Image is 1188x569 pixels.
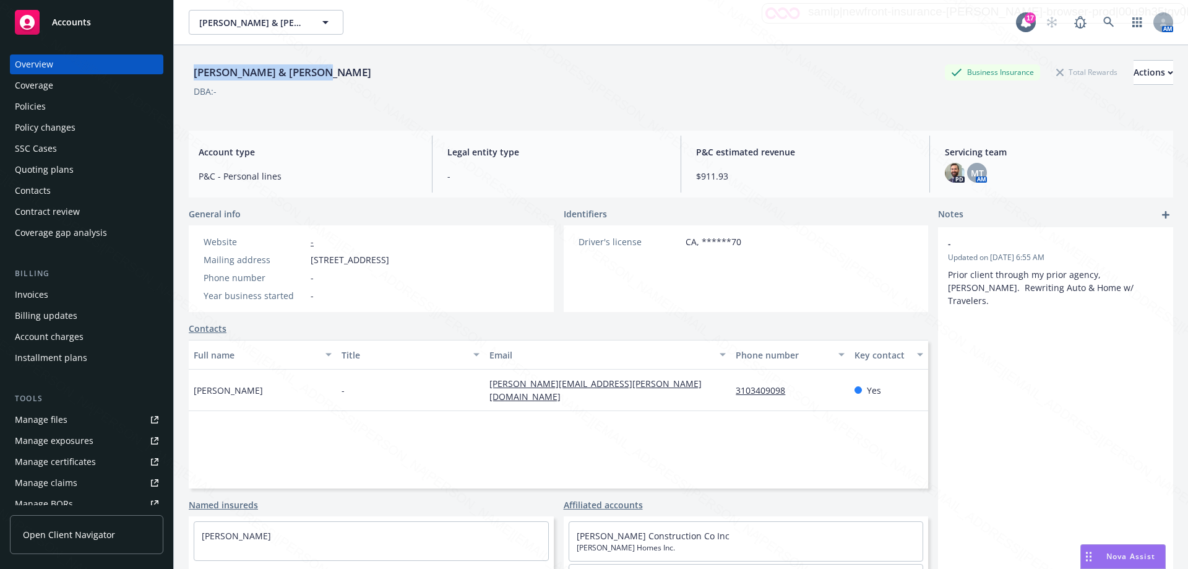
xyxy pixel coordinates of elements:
div: Full name [194,349,318,362]
div: Tools [10,393,163,405]
a: - [311,236,314,248]
button: Full name [189,340,337,370]
button: [PERSON_NAME] & [PERSON_NAME] [189,10,343,35]
button: Nova Assist [1080,544,1166,569]
a: Named insureds [189,498,258,511]
span: P&C - Personal lines [199,170,417,183]
a: Affiliated accounts [564,498,643,511]
a: Quoting plans [10,160,163,180]
a: Report a Bug [1068,10,1093,35]
div: Year business started [204,289,306,302]
div: Contract review [15,202,80,222]
div: Manage BORs [15,494,73,514]
span: Account type [199,146,417,159]
div: Quoting plans [15,160,74,180]
div: Key contact [854,349,910,362]
span: - [311,289,314,302]
div: Billing [10,267,163,280]
span: [STREET_ADDRESS] [311,253,389,266]
span: Open Client Navigator [23,528,115,541]
div: DBA: - [194,85,217,98]
div: Phone number [204,271,306,284]
span: - [948,237,1131,250]
a: Coverage gap analysis [10,223,163,243]
a: add [1158,207,1173,222]
div: Account charges [15,327,84,347]
div: Installment plans [15,348,87,368]
div: Actions [1134,61,1173,84]
a: Start snowing [1039,10,1064,35]
a: Accounts [10,5,163,40]
a: [PERSON_NAME] [202,530,271,542]
a: Manage exposures [10,431,163,451]
span: Notes [938,207,963,222]
span: - [311,271,314,284]
button: Actions [1134,60,1173,85]
div: Invoices [15,285,48,305]
span: [PERSON_NAME] [194,384,263,397]
button: Email [484,340,731,370]
span: Prior client through my prior agency, [PERSON_NAME]. Rewriting Auto & Home w/ Travelers. [948,269,1136,306]
a: [PERSON_NAME] Construction Co Inc [577,530,730,542]
div: Manage certificates [15,452,96,472]
a: 3103409098 [736,384,795,396]
a: Search [1096,10,1121,35]
span: Updated on [DATE] 6:55 AM [948,252,1163,263]
a: Installment plans [10,348,163,368]
div: Manage exposures [15,431,93,451]
div: Title [342,349,466,362]
span: - [342,384,345,397]
div: -Updated on [DATE] 6:55 AMPrior client through my prior agency, [PERSON_NAME]. Rewriting Auto & H... [938,227,1173,317]
span: P&C estimated revenue [696,146,915,159]
a: Manage files [10,410,163,430]
div: Coverage gap analysis [15,223,107,243]
img: photo [945,163,965,183]
div: 17 [1025,11,1036,22]
div: Email [489,349,712,362]
a: SSC Cases [10,139,163,159]
div: Billing updates [15,306,77,326]
button: Title [337,340,484,370]
a: Account charges [10,327,163,347]
a: Invoices [10,285,163,305]
div: Manage files [15,410,67,430]
div: Policies [15,97,46,116]
span: Yes [867,384,881,397]
span: Accounts [52,17,91,27]
div: Website [204,235,306,248]
span: [PERSON_NAME] Homes Inc. [577,542,916,554]
div: Driver's license [579,235,681,248]
a: [PERSON_NAME][EMAIL_ADDRESS][PERSON_NAME][DOMAIN_NAME] [489,378,702,402]
a: Manage claims [10,473,163,493]
a: Overview [10,54,163,74]
a: Contacts [10,181,163,201]
div: Overview [15,54,53,74]
span: [PERSON_NAME] & [PERSON_NAME] [199,16,306,29]
button: Phone number [731,340,849,370]
span: Nova Assist [1106,551,1155,562]
span: Servicing team [945,146,1163,159]
button: Key contact [850,340,928,370]
span: Legal entity type [447,146,666,159]
span: - [447,170,666,183]
a: Contacts [189,322,226,335]
div: [PERSON_NAME] & [PERSON_NAME] [189,64,376,80]
a: Contract review [10,202,163,222]
span: Identifiers [564,207,607,220]
a: Policies [10,97,163,116]
div: Coverage [15,76,53,95]
div: Phone number [736,349,830,362]
a: Manage certificates [10,452,163,472]
a: Switch app [1125,10,1150,35]
span: $911.93 [696,170,915,183]
div: Policy changes [15,118,75,137]
div: Manage claims [15,473,77,493]
div: Contacts [15,181,51,201]
span: MT [971,167,984,180]
div: Drag to move [1081,545,1096,568]
div: Business Insurance [945,64,1040,80]
a: Policy changes [10,118,163,137]
div: Mailing address [204,253,306,266]
div: Total Rewards [1050,64,1124,80]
